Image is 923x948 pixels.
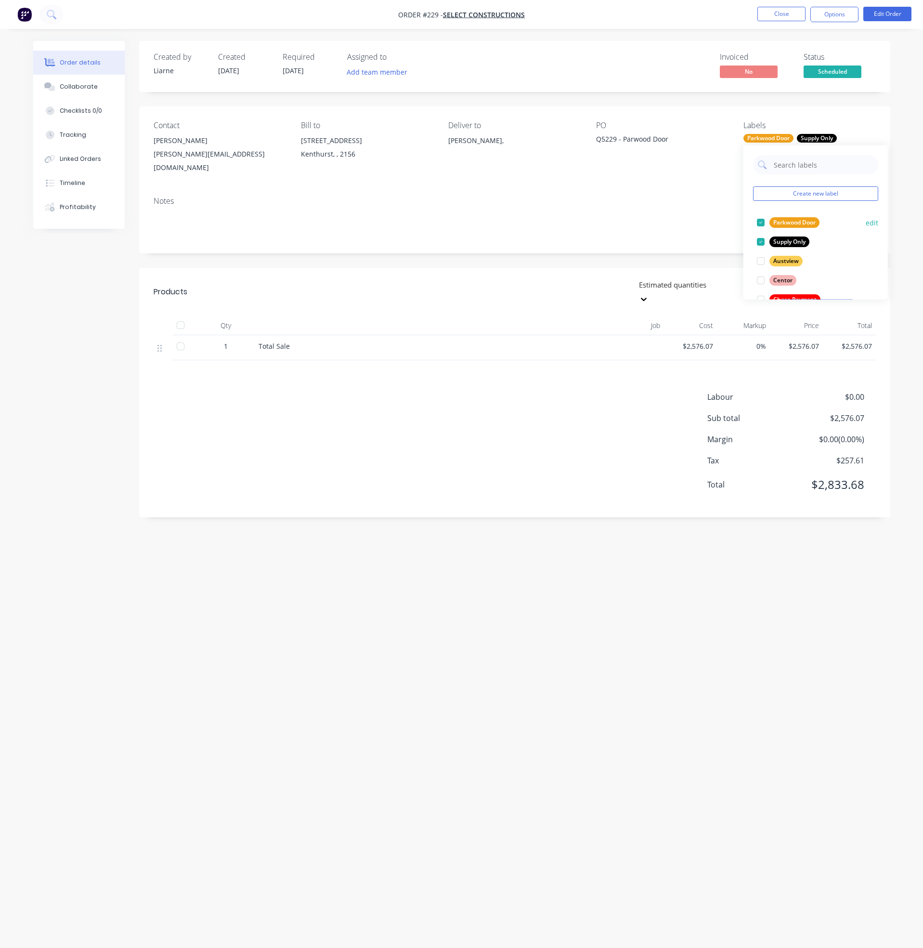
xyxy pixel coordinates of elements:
div: Timeline [60,179,85,187]
div: Contact [154,121,286,130]
span: $2,576.07 [827,341,872,351]
span: Order #229 - [398,10,443,19]
span: [DATE] [283,66,304,75]
div: Supply Only [797,134,837,143]
div: Invoiced [720,53,792,62]
button: Edit Order [863,7,911,21]
div: Markup [717,316,770,335]
div: PO [596,121,728,130]
div: Assigned to [347,53,443,62]
button: Options [810,7,858,22]
span: Total Sale [259,342,290,351]
div: Supply Only [769,237,809,247]
button: Add team member [341,66,412,79]
span: Total [707,479,793,490]
span: $257.61 [793,455,864,466]
div: Checklists 0/0 [60,106,102,115]
div: Chase Payment [769,294,820,305]
span: Labour [707,391,793,403]
span: Sub total [707,412,793,424]
button: Supply Only [753,235,813,249]
button: Profitability [33,195,125,219]
div: [PERSON_NAME] [154,134,286,147]
input: Search labels [773,155,873,174]
div: [STREET_ADDRESS] [301,134,433,147]
button: Centor [753,274,800,287]
div: [PERSON_NAME], [448,134,580,147]
div: [PERSON_NAME][EMAIL_ADDRESS][DOMAIN_NAME] [154,147,286,174]
div: Collaborate [60,82,98,91]
div: Q5229 - Parwood Door [596,134,716,147]
div: Job [592,316,664,335]
button: Collaborate [33,75,125,99]
span: $2,833.68 [793,476,864,493]
button: Austview [753,254,806,268]
span: 0% [721,341,766,351]
div: Created by [154,53,207,62]
div: Total [823,316,876,335]
div: Order details [60,58,101,67]
button: Close [757,7,806,21]
div: Labels [743,121,875,130]
button: Create new label [753,186,878,201]
div: Qty [197,316,255,335]
div: Notes [154,197,876,206]
span: Scheduled [804,66,861,78]
div: Bill to [301,121,433,130]
div: Created [218,53,271,62]
span: $0.00 [793,391,864,403]
button: Order details [33,51,125,75]
div: Parkwood Door [769,217,819,228]
button: Checklists 0/0 [33,99,125,123]
span: 1 [224,341,228,351]
button: Chase Payment [753,293,824,306]
div: [STREET_ADDRESS]Kenthurst, , 2156 [301,134,433,165]
div: Liarne [154,66,207,76]
div: Profitability [60,203,96,211]
div: [PERSON_NAME][PERSON_NAME][EMAIL_ADDRESS][DOMAIN_NAME] [154,134,286,174]
button: Timeline [33,171,125,195]
span: $0.00 ( 0.00 %) [793,434,864,445]
div: Austview [769,256,803,266]
div: Tracking [60,131,86,139]
button: Linked Orders [33,147,125,171]
div: [PERSON_NAME], [448,134,580,165]
button: Parkwood Door [753,216,823,229]
div: Deliver to [448,121,580,130]
button: Tracking [33,123,125,147]
div: Price [770,316,823,335]
div: Required [283,53,336,62]
span: $2,576.07 [793,412,864,424]
div: Status [804,53,876,62]
button: Add team member [347,66,413,79]
span: Tax [707,455,793,466]
div: Centor [769,275,796,286]
span: No [720,66,778,78]
div: Cost [664,316,717,335]
div: Linked Orders [60,155,101,163]
button: Scheduled [804,66,861,80]
div: Kenthurst, , 2156 [301,147,433,161]
span: $2,576.07 [774,341,819,351]
button: edit [866,217,878,227]
span: Margin [707,434,793,445]
span: [DATE] [218,66,239,75]
span: $2,576.07 [668,341,713,351]
div: Parkwood Door [743,134,793,143]
div: Products [154,286,187,298]
img: Factory [17,7,32,22]
a: Select Constructions [443,10,525,19]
